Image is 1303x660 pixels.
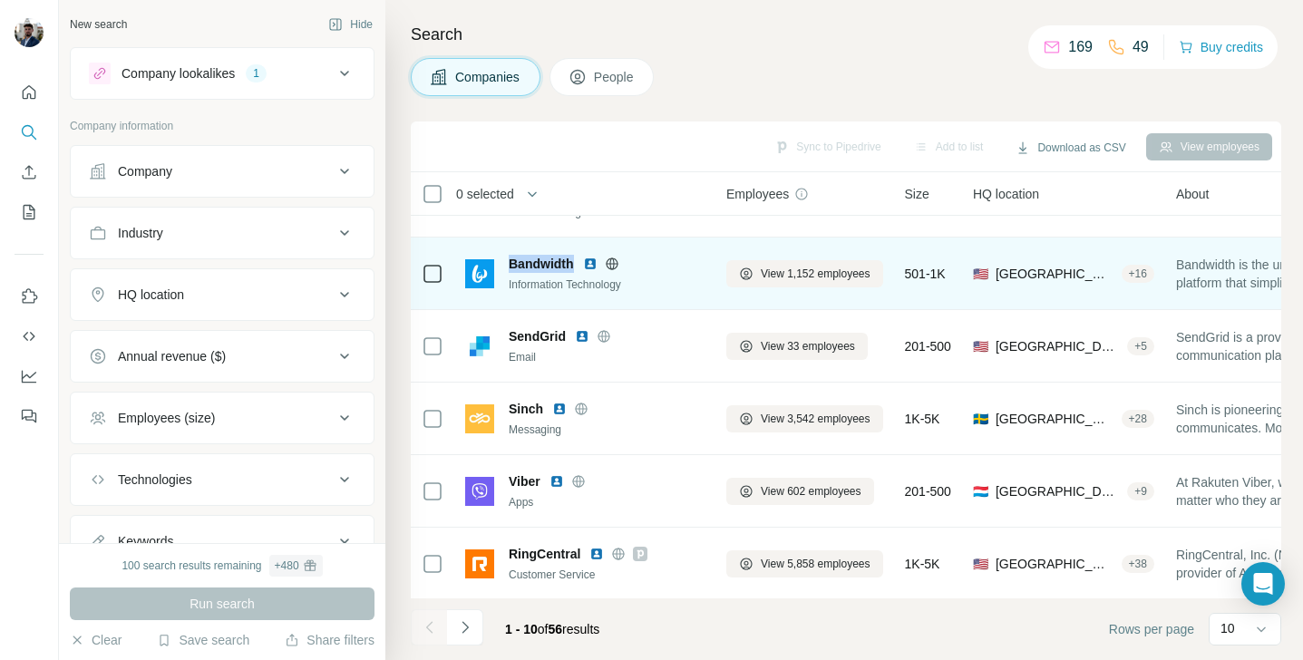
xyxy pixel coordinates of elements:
span: Companies [455,68,521,86]
div: + 480 [275,558,299,574]
span: People [594,68,636,86]
span: 1K-5K [905,555,940,573]
p: Company information [70,118,374,134]
div: + 28 [1122,411,1154,427]
button: Share filters [285,631,374,649]
span: View 1,152 employees [761,266,870,282]
img: Logo of Bandwidth [465,259,494,288]
div: Company [118,162,172,180]
span: 56 [549,622,563,636]
span: [GEOGRAPHIC_DATA], [US_STATE] [996,337,1120,355]
span: Employees [726,185,789,203]
button: Download as CSV [1003,134,1138,161]
img: Avatar [15,18,44,47]
div: Industry [118,224,163,242]
button: Quick start [15,76,44,109]
img: Logo of SendGrid [465,332,494,361]
span: RingCentral [509,545,580,563]
img: LinkedIn logo [589,547,604,561]
span: 🇺🇸 [973,555,988,573]
span: Rows per page [1109,620,1194,638]
button: HQ location [71,273,374,316]
span: About [1176,185,1210,203]
span: 🇺🇸 [973,265,988,283]
span: View 5,858 employees [761,556,870,572]
span: SendGrid [509,327,566,345]
div: Annual revenue ($) [118,347,226,365]
button: Company lookalikes1 [71,52,374,95]
div: Open Intercom Messenger [1241,562,1285,606]
span: Viber [509,472,540,490]
div: 1 [246,65,267,82]
button: Search [15,116,44,149]
div: + 16 [1122,266,1154,282]
div: Company lookalikes [122,64,235,82]
button: Navigate to next page [447,609,483,645]
img: LinkedIn logo [549,474,564,489]
span: View 33 employees [761,338,855,354]
div: + 5 [1127,338,1154,354]
button: Technologies [71,458,374,501]
button: Annual revenue ($) [71,335,374,378]
h4: Search [411,22,1281,47]
span: 1 - 10 [505,622,538,636]
div: New search [70,16,127,33]
button: Clear [70,631,122,649]
span: results [505,622,599,636]
button: Feedback [15,400,44,432]
span: 501-1K [905,265,946,283]
button: Company [71,150,374,193]
button: View 3,542 employees [726,405,883,432]
div: Apps [509,494,705,510]
div: HQ location [118,286,184,304]
img: LinkedIn logo [575,329,589,344]
button: View 33 employees [726,333,868,360]
span: [GEOGRAPHIC_DATA], [US_STATE] [996,265,1114,283]
span: 0 selected [456,185,514,203]
p: 169 [1068,36,1093,58]
img: Logo of Viber [465,477,494,506]
img: LinkedIn logo [552,402,567,416]
span: 1K-5K [905,410,940,428]
button: My lists [15,196,44,228]
span: 201-500 [905,482,951,500]
img: Logo of RingCentral [465,549,494,578]
span: of [538,622,549,636]
span: [GEOGRAPHIC_DATA], [GEOGRAPHIC_DATA] [996,410,1114,428]
button: Buy credits [1179,34,1263,60]
div: Customer Service [509,567,705,583]
button: View 602 employees [726,478,874,505]
span: Size [905,185,929,203]
button: Hide [316,11,385,38]
div: Employees (size) [118,409,215,427]
span: [GEOGRAPHIC_DATA], [US_STATE] [996,555,1114,573]
p: 49 [1133,36,1149,58]
span: View 602 employees [761,483,861,500]
button: View 5,858 employees [726,550,883,577]
span: Sinch [509,400,543,418]
span: 🇺🇸 [973,337,988,355]
button: Use Surfe API [15,320,44,353]
button: Keywords [71,519,374,563]
button: View 1,152 employees [726,260,883,287]
span: Bandwidth [509,255,574,273]
button: Enrich CSV [15,156,44,189]
img: Logo of Sinch [465,404,494,433]
span: 🇸🇪 [973,410,988,428]
div: + 9 [1127,483,1154,500]
button: Use Surfe on LinkedIn [15,280,44,313]
span: HQ location [973,185,1039,203]
button: Employees (size) [71,396,374,440]
div: Technologies [118,471,192,489]
span: 🇱🇺 [973,482,988,500]
span: 201-500 [905,337,951,355]
div: Email [509,349,705,365]
img: LinkedIn logo [583,257,598,271]
div: Messaging [509,422,705,438]
div: Keywords [118,532,173,550]
button: Save search [157,631,249,649]
div: 100 search results remaining [122,555,322,577]
span: View 3,542 employees [761,411,870,427]
div: + 38 [1122,556,1154,572]
div: Information Technology [509,277,705,293]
